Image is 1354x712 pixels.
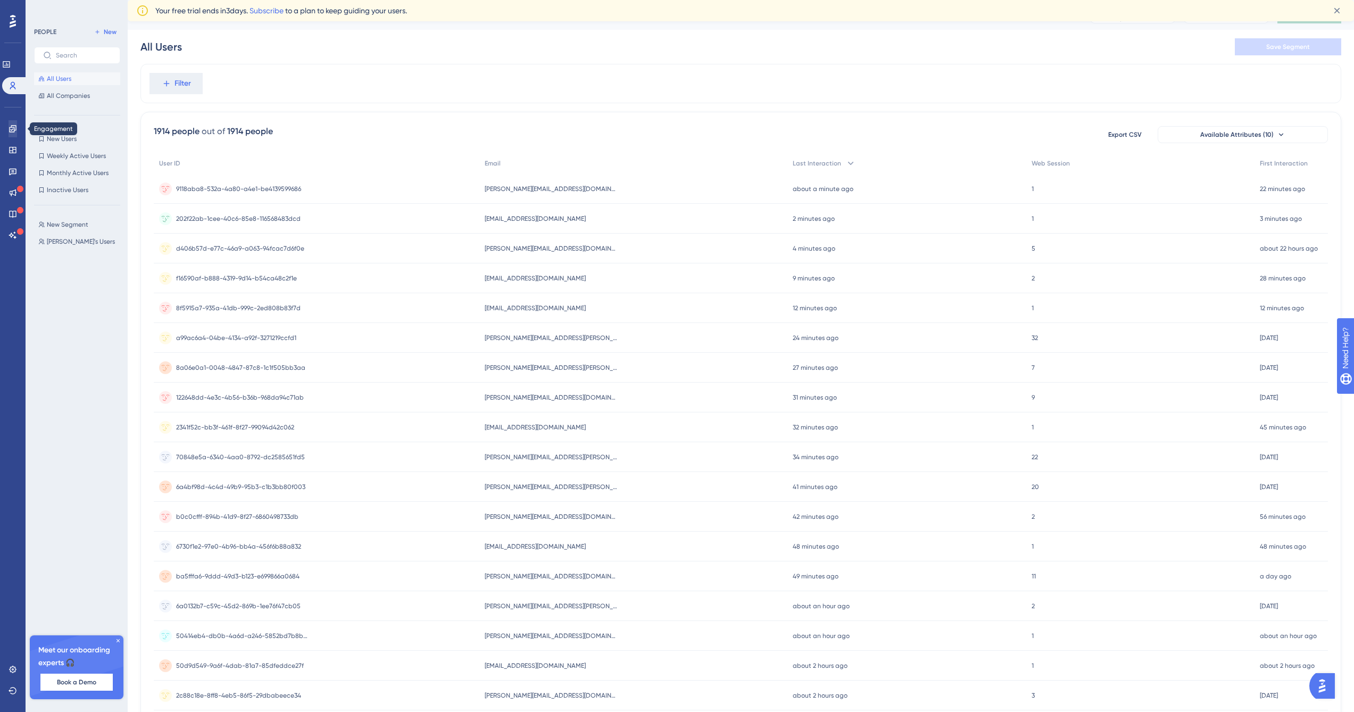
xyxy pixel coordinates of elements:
[1032,304,1034,312] span: 1
[1260,632,1317,640] time: about an hour ago
[1260,543,1306,550] time: 48 minutes ago
[1032,453,1038,461] span: 22
[1260,573,1291,580] time: a day ago
[1032,632,1034,640] span: 1
[1032,602,1035,610] span: 2
[1032,483,1039,491] span: 20
[34,150,120,162] button: Weekly Active Users
[1260,364,1278,371] time: [DATE]
[176,393,304,402] span: 122648dd-4e3c-4b56-b36b-968da94c71ab
[485,334,618,342] span: [PERSON_NAME][EMAIL_ADDRESS][PERSON_NAME][DOMAIN_NAME]
[793,692,848,699] time: about 2 hours ago
[793,632,850,640] time: about an hour ago
[485,244,618,253] span: [PERSON_NAME][EMAIL_ADDRESS][DOMAIN_NAME]
[176,363,305,372] span: 8a06e0a1-0048-4847-87c8-1c1f505bb3aa
[47,135,77,143] span: New Users
[485,512,618,521] span: [PERSON_NAME][EMAIL_ADDRESS][DOMAIN_NAME]
[38,644,115,669] span: Meet our onboarding experts 🎧
[485,453,618,461] span: [PERSON_NAME][EMAIL_ADDRESS][PERSON_NAME][DOMAIN_NAME]
[793,662,848,669] time: about 2 hours ago
[1032,572,1036,581] span: 11
[176,244,304,253] span: d406b57d-e77c-46a9-a063-94fcac7d6f0e
[47,186,88,194] span: Inactive Users
[47,74,71,83] span: All Users
[47,220,88,229] span: New Segment
[34,218,127,231] button: New Segment
[1260,483,1278,491] time: [DATE]
[793,483,837,491] time: 41 minutes ago
[793,334,838,342] time: 24 minutes ago
[47,92,90,100] span: All Companies
[176,691,301,700] span: 2c88c18e-8ff8-4eb5-86f5-29dbabeece34
[250,6,284,15] a: Subscribe
[1260,662,1315,669] time: about 2 hours ago
[1260,245,1318,252] time: about 22 hours ago
[1098,126,1151,143] button: Export CSV
[793,394,837,401] time: 31 minutes ago
[485,542,586,551] span: [EMAIL_ADDRESS][DOMAIN_NAME]
[485,185,618,193] span: [PERSON_NAME][EMAIL_ADDRESS][DOMAIN_NAME]
[1260,304,1304,312] time: 12 minutes ago
[1260,692,1278,699] time: [DATE]
[176,661,304,670] span: 50d9d549-9a6f-4dab-81a7-85dfeddce27f
[1032,691,1035,700] span: 3
[202,125,225,138] div: out of
[47,237,115,246] span: [PERSON_NAME]'s Users
[485,304,586,312] span: [EMAIL_ADDRESS][DOMAIN_NAME]
[1032,661,1034,670] span: 1
[793,602,850,610] time: about an hour ago
[485,691,618,700] span: [PERSON_NAME][EMAIL_ADDRESS][DOMAIN_NAME]
[1032,363,1035,372] span: 7
[793,453,838,461] time: 34 minutes ago
[485,159,501,168] span: Email
[1260,394,1278,401] time: [DATE]
[159,159,180,168] span: User ID
[227,125,273,138] div: 1914 people
[1260,453,1278,461] time: [DATE]
[149,73,203,94] button: Filter
[1260,334,1278,342] time: [DATE]
[1260,424,1306,431] time: 45 minutes ago
[34,28,56,36] div: PEOPLE
[104,28,117,36] span: New
[154,125,200,138] div: 1914 people
[176,304,301,312] span: 8f5915a7-935a-41db-999c-2ed808b83f7d
[793,159,841,168] span: Last Interaction
[485,661,586,670] span: [EMAIL_ADDRESS][DOMAIN_NAME]
[793,573,838,580] time: 49 minutes ago
[176,423,294,432] span: 2341f52c-bb3f-461f-8f27-99094d42c062
[1260,215,1302,222] time: 3 minutes ago
[793,245,835,252] time: 4 minutes ago
[34,235,127,248] button: [PERSON_NAME]'s Users
[485,393,618,402] span: [PERSON_NAME][EMAIL_ADDRESS][DOMAIN_NAME]
[1032,214,1034,223] span: 1
[47,152,106,160] span: Weekly Active Users
[1235,38,1341,55] button: Save Segment
[793,304,837,312] time: 12 minutes ago
[485,602,618,610] span: [PERSON_NAME][EMAIL_ADDRESS][PERSON_NAME][DOMAIN_NAME]
[1032,159,1070,168] span: Web Session
[1032,423,1034,432] span: 1
[1266,43,1310,51] span: Save Segment
[175,77,191,90] span: Filter
[485,274,586,283] span: [EMAIL_ADDRESS][DOMAIN_NAME]
[1158,126,1328,143] button: Available Attributes (10)
[1032,334,1038,342] span: 32
[1032,393,1035,402] span: 9
[90,26,120,38] button: New
[793,215,835,222] time: 2 minutes ago
[34,184,120,196] button: Inactive Users
[34,89,120,102] button: All Companies
[40,674,113,691] button: Book a Demo
[485,423,586,432] span: [EMAIL_ADDRESS][DOMAIN_NAME]
[485,363,618,372] span: [PERSON_NAME][EMAIL_ADDRESS][PERSON_NAME][DOMAIN_NAME]
[1200,130,1274,139] span: Available Attributes (10)
[485,572,618,581] span: [PERSON_NAME][EMAIL_ADDRESS][DOMAIN_NAME]
[1260,185,1305,193] time: 22 minutes ago
[793,185,853,193] time: about a minute ago
[1032,244,1035,253] span: 5
[793,424,838,431] time: 32 minutes ago
[176,334,296,342] span: a99ac6a4-04be-4134-a92f-3271219ccfd1
[176,185,301,193] span: 9118aba8-532a-4a80-a4e1-be4139599686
